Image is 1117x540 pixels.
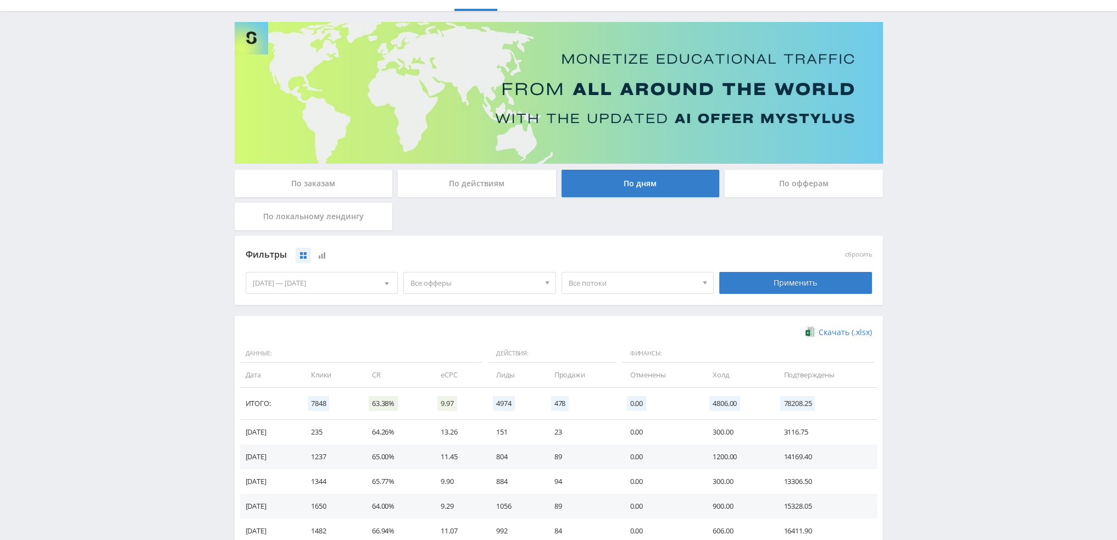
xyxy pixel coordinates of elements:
[493,396,514,411] span: 4974
[361,420,430,444] td: 64.26%
[300,469,361,494] td: 1344
[430,444,485,469] td: 11.45
[235,22,883,164] img: Banner
[619,420,702,444] td: 0.00
[543,494,619,519] td: 89
[619,494,702,519] td: 0.00
[702,494,773,519] td: 900.00
[773,444,877,469] td: 14169.40
[235,203,393,230] div: По локальному лендингу
[709,396,740,411] span: 4806.00
[702,420,773,444] td: 300.00
[562,170,720,197] div: По дням
[819,328,872,337] span: Скачать (.xlsx)
[235,170,393,197] div: По заказам
[240,363,300,387] td: Дата
[246,247,714,263] div: Фильтры
[430,469,485,494] td: 9.90
[845,251,872,258] button: сбросить
[300,494,361,519] td: 1650
[725,170,883,197] div: По офферам
[361,494,430,519] td: 64.00%
[543,469,619,494] td: 94
[773,420,877,444] td: 3116.75
[485,363,543,387] td: Лиды
[361,363,430,387] td: CR
[485,469,543,494] td: 884
[240,444,300,469] td: [DATE]
[488,344,616,363] span: Действия:
[543,420,619,444] td: 23
[551,396,569,411] span: 478
[773,363,877,387] td: Подтверждены
[369,396,398,411] span: 63.38%
[240,344,483,363] span: Данные:
[361,469,430,494] td: 65.77%
[805,327,871,338] a: Скачать (.xlsx)
[622,344,875,363] span: Финансы:
[410,272,539,293] span: Все офферы
[702,363,773,387] td: Холд
[246,272,398,293] div: [DATE] — [DATE]
[437,396,457,411] span: 9.97
[361,444,430,469] td: 65.00%
[430,363,485,387] td: eCPC
[543,444,619,469] td: 89
[485,494,543,519] td: 1056
[773,469,877,494] td: 13306.50
[398,170,556,197] div: По действиям
[485,444,543,469] td: 804
[619,363,702,387] td: Отменены
[430,494,485,519] td: 9.29
[627,396,646,411] span: 0.00
[300,420,361,444] td: 235
[485,420,543,444] td: 151
[702,469,773,494] td: 300.00
[780,396,815,411] span: 78208.25
[543,363,619,387] td: Продажи
[619,444,702,469] td: 0.00
[619,469,702,494] td: 0.00
[240,494,300,519] td: [DATE]
[719,272,872,294] div: Применить
[240,469,300,494] td: [DATE]
[430,420,485,444] td: 13.26
[308,396,329,411] span: 7848
[240,420,300,444] td: [DATE]
[569,272,697,293] span: Все потоки
[805,326,815,337] img: xlsx
[300,444,361,469] td: 1237
[240,388,300,420] td: Итого:
[702,444,773,469] td: 1200.00
[300,363,361,387] td: Клики
[773,494,877,519] td: 15328.05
